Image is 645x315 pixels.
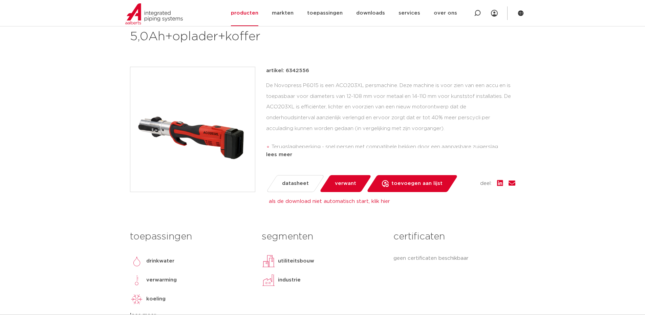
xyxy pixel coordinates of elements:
a: verwant [319,175,371,192]
p: artikel: 6342556 [266,67,309,75]
h3: certificaten [393,230,515,244]
img: Product Image for Novopress ACO203XL met 2 accu's 5,0Ah+oplader+koffer [130,67,255,192]
img: koeling [130,292,144,306]
div: De Novopress P6015 is een ACO203XL persmachine. Deze machine is voor zien van een accu en is toep... [266,80,515,148]
h3: toepassingen [130,230,252,244]
li: Terugslagbeperking - snel persen met compatibele bekken door een aanpasbare zuigerslag [272,142,515,152]
img: utiliteitsbouw [262,254,275,268]
h3: segmenten [262,230,383,244]
span: datasheet [282,178,309,189]
span: verwant [335,178,356,189]
span: toevoegen aan lijst [391,178,443,189]
a: datasheet [266,175,324,192]
p: drinkwater [146,257,174,265]
a: als de download niet automatisch start, klik hier [269,199,390,204]
p: verwarming [146,276,177,284]
img: verwarming [130,273,144,287]
p: koeling [146,295,166,303]
p: geen certificaten beschikbaar [393,254,515,262]
p: utiliteitsbouw [278,257,314,265]
img: drinkwater [130,254,144,268]
img: industrie [262,273,275,287]
p: industrie [278,276,301,284]
div: lees meer [266,151,515,159]
span: deel: [480,180,492,188]
h1: Novopress ACO203XL met 2 accu's 5,0Ah+oplader+koffer [130,13,384,45]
